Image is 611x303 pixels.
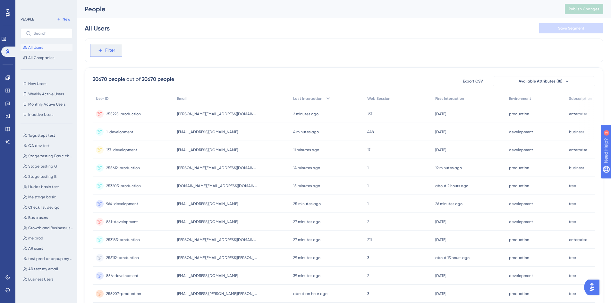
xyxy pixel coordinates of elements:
span: 167 [367,111,372,117]
span: [DOMAIN_NAME][EMAIL_ADDRESS][DOMAIN_NAME] [177,183,257,188]
span: test prod ar popup my email [28,256,74,261]
span: Last Interaction [293,96,322,101]
span: 211 [367,237,372,242]
span: First Interaction [435,96,464,101]
time: about 2 hours ago [435,184,468,188]
span: development [509,129,533,134]
time: about an hour ago [293,291,327,296]
button: New Users [21,80,72,88]
button: All Users [21,44,72,51]
span: free [569,201,576,206]
iframe: UserGuiding AI Assistant Launcher [584,278,603,297]
button: New [55,15,72,23]
span: Weekly Active Users [28,91,64,97]
span: New [63,17,70,22]
span: business [569,165,584,170]
time: [DATE] [435,130,446,134]
span: 448 [367,129,374,134]
span: free [569,183,576,188]
span: 137-development [106,147,137,152]
span: Email [177,96,187,101]
button: AR users [21,245,76,252]
span: New Users [28,81,46,86]
span: 3 [367,291,369,296]
span: Environment [509,96,531,101]
span: Check list dev qa [28,205,60,210]
div: All Users [85,24,110,33]
span: production [509,291,529,296]
time: 26 minutes ago [435,202,462,206]
span: free [569,291,576,296]
span: development [509,219,533,224]
span: development [509,273,533,278]
span: [PERSON_NAME][EMAIL_ADDRESS][DOMAIN_NAME] [177,165,257,170]
span: [EMAIL_ADDRESS][DOMAIN_NAME] [177,129,238,134]
div: 20670 people [93,75,125,83]
span: 2 [367,273,369,278]
span: free [569,219,576,224]
button: Publish Changes [565,4,603,14]
span: 1 [367,201,369,206]
span: Export CSV [463,79,483,84]
button: Growth and Business users [21,224,76,232]
span: production [509,183,529,188]
span: Publish Changes [569,6,599,12]
button: test prod ar popup my email [21,255,76,263]
span: AR test my email [28,266,58,272]
span: Web Session [367,96,390,101]
span: enterprise [569,111,587,117]
span: Growth and Business users [28,225,74,230]
span: me prod [28,236,43,241]
button: Check list dev qa [21,203,76,211]
time: 4 minutes ago [293,130,319,134]
span: Business Users [28,277,53,282]
div: 3 [45,3,47,8]
button: Stage testing B [21,173,76,180]
time: [DATE] [435,148,446,152]
time: 19 minutes ago [435,166,462,170]
div: out of [126,75,140,83]
button: Save Segment [539,23,603,33]
span: development [509,147,533,152]
span: 253203-production [106,183,141,188]
span: [PERSON_NAME][EMAIL_ADDRESS][DOMAIN_NAME] [177,237,257,242]
time: 39 minutes ago [293,273,320,278]
time: 25 minutes ago [293,202,321,206]
button: Filter [90,44,122,57]
button: Monthly Active Users [21,100,72,108]
span: 3 [367,255,369,260]
span: 1-development [106,129,133,134]
time: about 13 hours ago [435,255,470,260]
span: production [509,111,529,117]
span: Liudas basic test [28,184,59,189]
span: production [509,165,529,170]
span: 255225-production [106,111,141,117]
span: Need Help? [15,2,40,9]
span: enterprise [569,147,587,152]
time: 29 minutes ago [293,255,320,260]
time: [DATE] [435,238,446,242]
span: enterprise [569,237,587,242]
button: me prod [21,234,76,242]
span: [EMAIL_ADDRESS][DOMAIN_NAME] [177,219,238,224]
time: [DATE] [435,291,446,296]
span: 856-development [106,273,139,278]
span: Save Segment [558,26,584,31]
span: [EMAIL_ADDRESS][DOMAIN_NAME] [177,273,238,278]
span: 2 [367,219,369,224]
button: Basic users [21,214,76,221]
time: 15 minutes ago [293,184,320,188]
span: [EMAIL_ADDRESS][DOMAIN_NAME] [177,201,238,206]
input: Search [34,31,67,36]
time: 14 minutes ago [293,166,320,170]
span: QA dev test [28,143,50,148]
span: production [509,255,529,260]
span: 964-development [106,201,138,206]
button: Stage testing G [21,162,76,170]
button: Liudas basic test [21,183,76,191]
span: Stage testing Basic checklist [28,153,74,159]
button: Business Users [21,275,76,283]
time: [DATE] [435,220,446,224]
time: [DATE] [435,112,446,116]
